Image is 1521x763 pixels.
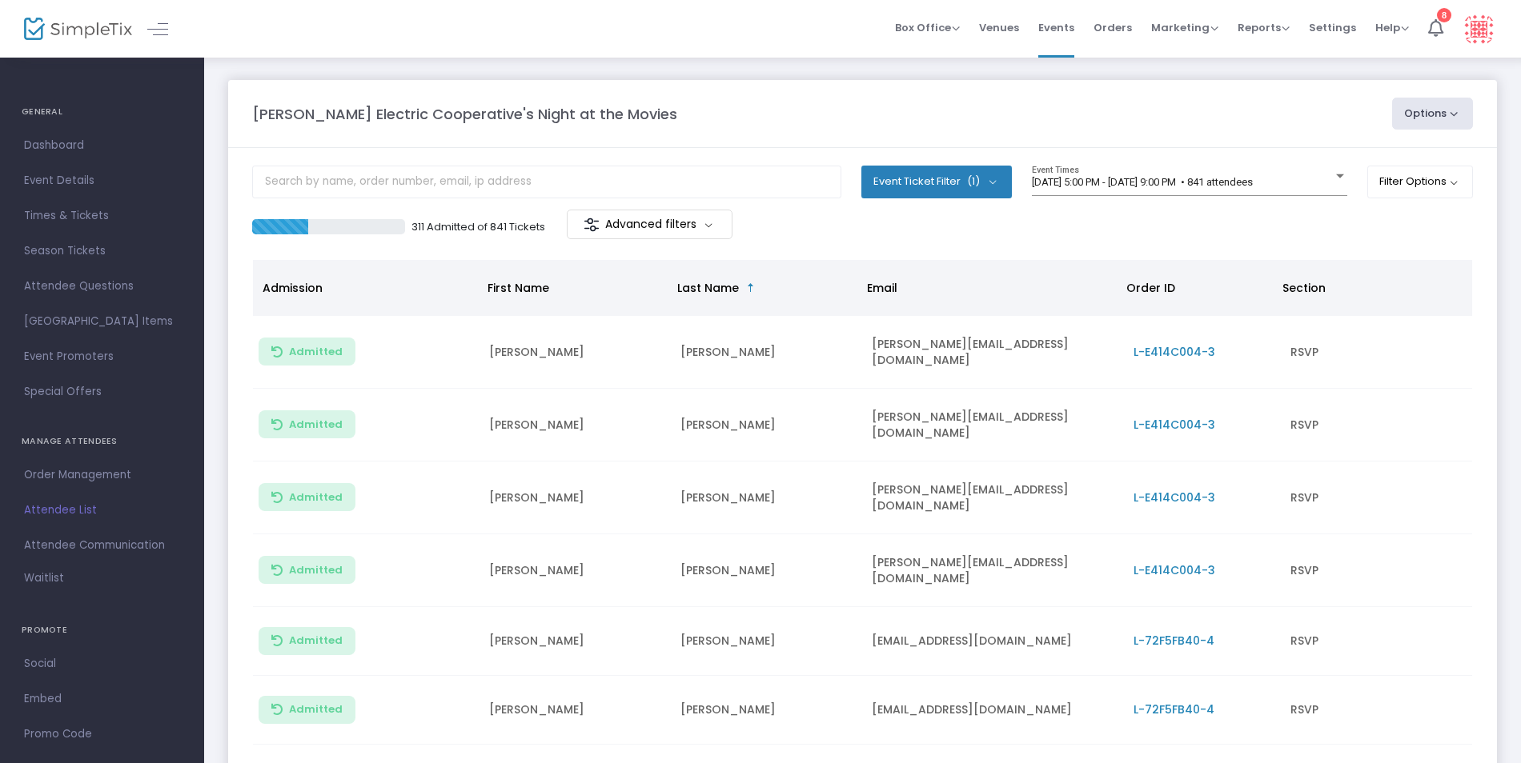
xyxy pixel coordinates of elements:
m-panel-title: [PERSON_NAME] Electric Cooperative's Night at the Movies [252,103,677,125]
td: [PERSON_NAME] [480,607,671,676]
span: Section [1282,280,1326,296]
span: Order Management [24,465,180,485]
span: L-E414C004-3 [1134,344,1215,360]
button: Admitted [259,338,355,366]
td: RSVP [1281,389,1472,461]
button: Filter Options [1367,166,1474,198]
td: [EMAIL_ADDRESS][DOMAIN_NAME] [862,676,1123,745]
span: Admitted [289,418,343,431]
button: Admitted [259,556,355,584]
td: [PERSON_NAME] [671,316,862,389]
span: Help [1375,20,1409,35]
span: L-E414C004-3 [1134,562,1215,578]
span: L-E414C004-3 [1134,417,1215,433]
span: Email [867,280,897,296]
span: Admitted [289,491,343,504]
p: 311 Admitted of 841 Tickets [411,219,545,235]
img: filter [584,217,600,233]
button: Admitted [259,627,355,655]
span: Sortable [744,282,757,294]
span: Special Offers [24,381,180,402]
h4: PROMOTE [22,614,183,646]
span: Venues [979,7,1019,48]
td: RSVP [1281,676,1472,745]
span: Attendee Communication [24,535,180,556]
span: Admitted [289,346,343,358]
span: [DATE] 5:00 PM - [DATE] 9:00 PM • 841 attendees [1032,176,1253,188]
td: [PERSON_NAME] [480,676,671,745]
button: Admitted [259,696,355,724]
td: [PERSON_NAME] [480,461,671,534]
td: [PERSON_NAME][EMAIL_ADDRESS][DOMAIN_NAME] [862,316,1123,389]
span: Last Name [677,280,739,296]
button: Options [1392,98,1474,130]
span: Times & Tickets [24,206,180,226]
td: [PERSON_NAME] [480,534,671,607]
div: 8 [1437,8,1451,22]
td: [PERSON_NAME] [480,316,671,389]
span: (1) [967,175,980,188]
span: Admitted [289,634,343,647]
td: [PERSON_NAME] [671,461,862,534]
span: First Name [488,280,549,296]
td: [PERSON_NAME] [671,607,862,676]
button: Event Ticket Filter(1) [861,166,1012,198]
td: RSVP [1281,461,1472,534]
span: Reports [1238,20,1290,35]
span: Event Details [24,170,180,191]
td: RSVP [1281,316,1472,389]
h4: MANAGE ATTENDEES [22,425,183,457]
span: Orders [1094,7,1132,48]
span: Attendee List [24,500,180,521]
m-button: Advanced filters [567,210,732,239]
td: [PERSON_NAME] [671,389,862,461]
td: [PERSON_NAME] [671,676,862,745]
td: [PERSON_NAME][EMAIL_ADDRESS][DOMAIN_NAME] [862,461,1123,534]
span: Embed [24,689,180,709]
span: Settings [1309,7,1356,48]
span: L-72F5FB40-4 [1134,633,1214,649]
td: [PERSON_NAME][EMAIL_ADDRESS][DOMAIN_NAME] [862,534,1123,607]
input: Search by name, order number, email, ip address [252,166,841,198]
span: Event Promoters [24,346,180,367]
span: L-72F5FB40-4 [1134,701,1214,717]
span: Social [24,653,180,674]
span: Admitted [289,703,343,716]
span: Admission [263,280,323,296]
span: Events [1038,7,1074,48]
td: RSVP [1281,607,1472,676]
span: Order ID [1126,280,1175,296]
button: Admitted [259,410,355,438]
td: [EMAIL_ADDRESS][DOMAIN_NAME] [862,607,1123,676]
span: Dashboard [24,135,180,156]
td: [PERSON_NAME][EMAIL_ADDRESS][DOMAIN_NAME] [862,389,1123,461]
td: [PERSON_NAME] [671,534,862,607]
span: Promo Code [24,724,180,745]
button: Admitted [259,483,355,511]
span: L-E414C004-3 [1134,489,1215,505]
span: Season Tickets [24,241,180,262]
span: [GEOGRAPHIC_DATA] Items [24,311,180,332]
td: [PERSON_NAME] [480,389,671,461]
span: Marketing [1151,20,1218,35]
span: Waitlist [24,570,64,586]
span: Admitted [289,564,343,577]
span: Attendee Questions [24,276,180,297]
h4: GENERAL [22,96,183,128]
td: RSVP [1281,534,1472,607]
span: Box Office [895,20,960,35]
